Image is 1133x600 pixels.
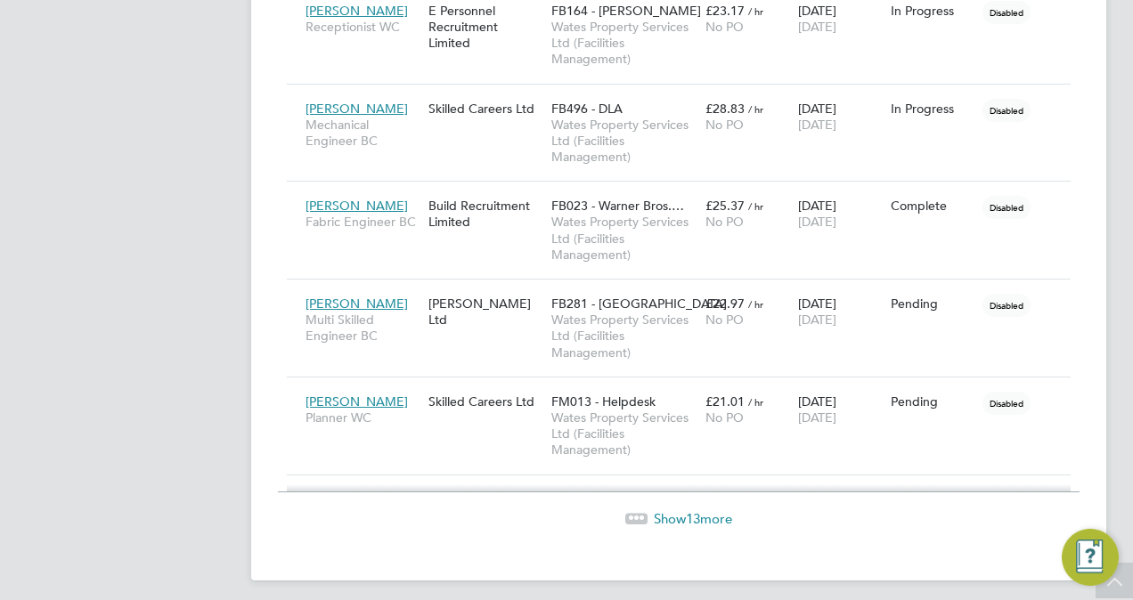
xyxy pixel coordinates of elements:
[306,393,408,409] span: [PERSON_NAME]
[705,393,745,409] span: £21.01
[891,101,974,117] div: In Progress
[306,214,420,230] span: Fabric Engineer BC
[686,510,700,527] span: 13
[798,409,836,426] span: [DATE]
[705,101,745,117] span: £28.83
[424,189,547,239] div: Build Recruitment Limited
[424,92,547,126] div: Skilled Careers Ltd
[891,393,974,409] div: Pending
[798,214,836,230] span: [DATE]
[891,296,974,312] div: Pending
[982,196,1031,219] span: Disabled
[551,198,684,214] span: FB023 - Warner Bros.…
[798,312,836,328] span: [DATE]
[705,3,745,19] span: £23.17
[424,287,547,336] div: [PERSON_NAME] Ltd
[705,214,744,230] span: No PO
[705,312,744,328] span: No PO
[306,19,420,35] span: Receptionist WC
[306,117,420,149] span: Mechanical Engineer BC
[748,395,763,409] span: / hr
[551,19,697,68] span: Wates Property Services Ltd (Facilities Management)
[1062,529,1119,586] button: Engage Resource Center
[798,117,836,133] span: [DATE]
[748,297,763,311] span: / hr
[705,409,744,426] span: No PO
[306,3,408,19] span: [PERSON_NAME]
[654,510,732,527] span: Show more
[982,99,1031,122] span: Disabled
[301,384,1071,399] a: [PERSON_NAME]Planner WCSkilled Careers LtdFM013 - HelpdeskWates Property Services Ltd (Facilities...
[301,286,1071,301] a: [PERSON_NAME]Multi Skilled Engineer BC[PERSON_NAME] LtdFB281 - [GEOGRAPHIC_DATA]Wates Property Se...
[551,3,701,19] span: FB164 - [PERSON_NAME]
[301,91,1071,106] a: [PERSON_NAME]Mechanical Engineer BCSkilled Careers LtdFB496 - DLAWates Property Services Ltd (Fac...
[748,199,763,213] span: / hr
[748,4,763,18] span: / hr
[794,189,886,239] div: [DATE]
[982,1,1031,24] span: Disabled
[982,392,1031,415] span: Disabled
[705,19,744,35] span: No PO
[551,296,727,312] span: FB281 - [GEOGRAPHIC_DATA]
[424,385,547,418] div: Skilled Careers Ltd
[982,294,1031,317] span: Disabled
[551,393,656,409] span: FM013 - Helpdesk
[705,198,745,214] span: £25.37
[794,92,886,142] div: [DATE]
[891,198,974,214] div: Complete
[551,312,697,361] span: Wates Property Services Ltd (Facilities Management)
[551,214,697,263] span: Wates Property Services Ltd (Facilities Management)
[794,287,886,336] div: [DATE]
[306,101,408,117] span: [PERSON_NAME]
[301,188,1071,203] a: [PERSON_NAME]Fabric Engineer BCBuild Recruitment LimitedFB023 - Warner Bros.…Wates Property Servi...
[891,3,974,19] div: In Progress
[705,296,745,312] span: £22.97
[551,101,623,117] span: FB496 - DLA
[306,198,408,214] span: [PERSON_NAME]
[794,385,886,434] div: [DATE]
[551,117,697,166] span: Wates Property Services Ltd (Facilities Management)
[306,312,420,344] span: Multi Skilled Engineer BC
[551,409,697,458] span: Wates Property Services Ltd (Facilities Management)
[748,102,763,116] span: / hr
[306,409,420,426] span: Planner WC
[306,296,408,312] span: [PERSON_NAME]
[705,117,744,133] span: No PO
[798,19,836,35] span: [DATE]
